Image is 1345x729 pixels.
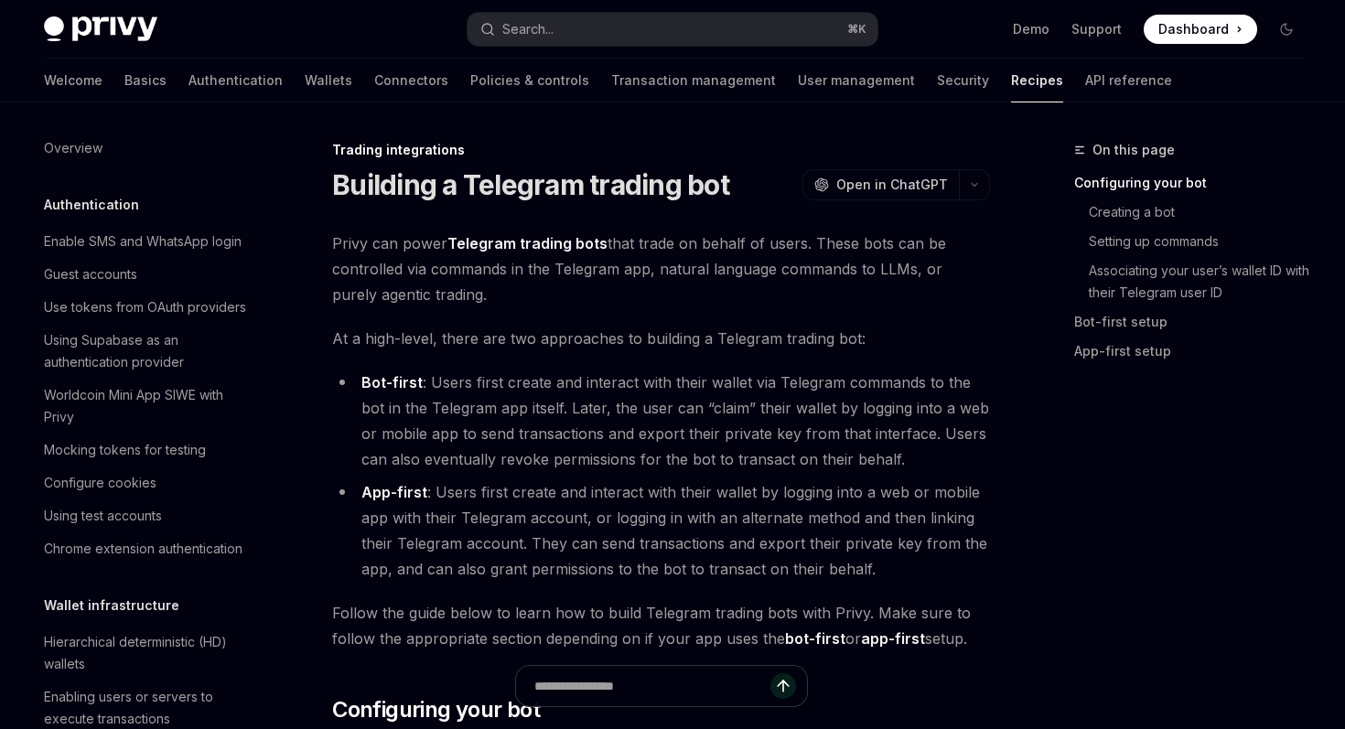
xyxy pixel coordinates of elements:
[836,176,948,194] span: Open in ChatGPT
[332,141,990,159] div: Trading integrations
[770,673,796,699] button: Send message
[44,296,246,318] div: Use tokens from OAuth providers
[124,59,167,102] a: Basics
[847,22,866,37] span: ⌘ K
[44,538,242,560] div: Chrome extension authentication
[861,629,925,648] strong: app-first
[1144,15,1257,44] a: Dashboard
[361,373,423,392] a: Bot-first
[44,505,162,527] div: Using test accounts
[1074,168,1316,198] a: Configuring your bot
[1013,20,1049,38] a: Demo
[1089,227,1316,256] a: Setting up commands
[468,13,877,46] button: Search...⌘K
[44,631,253,675] div: Hierarchical deterministic (HD) wallets
[374,59,448,102] a: Connectors
[29,379,264,434] a: Worldcoin Mini App SIWE with Privy
[1158,20,1229,38] span: Dashboard
[29,466,264,499] a: Configure cookies
[44,595,179,616] h5: Wallet infrastructure
[1074,337,1316,366] a: App-first setup
[332,326,990,351] span: At a high-level, there are two approaches to building a Telegram trading bot:
[44,194,139,216] h5: Authentication
[29,434,264,466] a: Mocking tokens for testing
[44,16,157,42] img: dark logo
[44,263,137,285] div: Guest accounts
[44,59,102,102] a: Welcome
[29,626,264,681] a: Hierarchical deterministic (HD) wallets
[1071,20,1122,38] a: Support
[1272,15,1301,44] button: Toggle dark mode
[1074,307,1316,337] a: Bot-first setup
[188,59,283,102] a: Authentication
[332,168,729,201] h1: Building a Telegram trading bot
[1011,59,1063,102] a: Recipes
[332,479,990,582] li: : Users first create and interact with their wallet by logging into a web or mobile app with thei...
[29,324,264,379] a: Using Supabase as an authentication provider
[1092,139,1175,161] span: On this page
[1089,198,1316,227] a: Creating a bot
[332,230,990,307] span: Privy can power that trade on behalf of users. These bots can be controlled via commands in the T...
[502,18,554,40] div: Search...
[361,483,427,501] strong: App-first
[29,499,264,532] a: Using test accounts
[29,532,264,565] a: Chrome extension authentication
[44,439,206,461] div: Mocking tokens for testing
[1085,59,1172,102] a: API reference
[937,59,989,102] a: Security
[44,137,102,159] div: Overview
[44,472,156,494] div: Configure cookies
[29,225,264,258] a: Enable SMS and WhatsApp login
[785,629,845,648] strong: bot-first
[447,234,608,252] strong: Telegram trading bots
[44,230,242,252] div: Enable SMS and WhatsApp login
[798,59,915,102] a: User management
[29,291,264,324] a: Use tokens from OAuth providers
[611,59,776,102] a: Transaction management
[1089,256,1316,307] a: Associating your user’s wallet ID with their Telegram user ID
[305,59,352,102] a: Wallets
[470,59,589,102] a: Policies & controls
[44,329,253,373] div: Using Supabase as an authentication provider
[29,258,264,291] a: Guest accounts
[44,384,253,428] div: Worldcoin Mini App SIWE with Privy
[332,600,990,651] span: Follow the guide below to learn how to build Telegram trading bots with Privy. Make sure to follo...
[361,373,423,391] strong: Bot-first
[361,483,427,502] a: App-first
[802,169,959,200] button: Open in ChatGPT
[332,370,990,472] li: : Users first create and interact with their wallet via Telegram commands to the bot in the Teleg...
[29,132,264,165] a: Overview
